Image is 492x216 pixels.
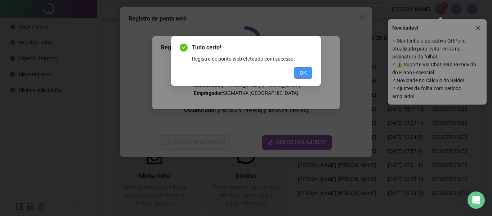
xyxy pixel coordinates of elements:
div: Registro de ponto web efetuado com sucesso. [192,55,312,63]
span: Tudo certo! [192,43,312,52]
span: OK [300,69,307,77]
div: Open Intercom Messenger [468,191,485,209]
span: check-circle [180,44,188,52]
button: OK [294,67,312,79]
